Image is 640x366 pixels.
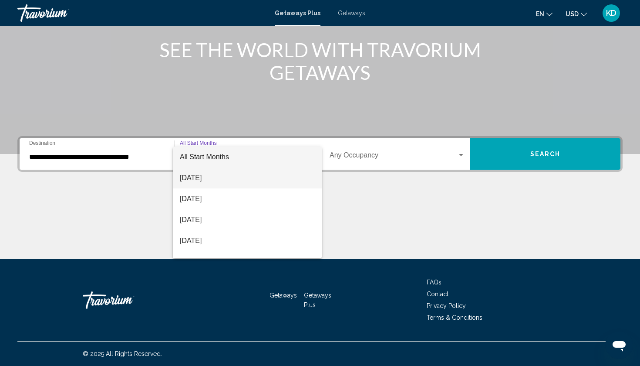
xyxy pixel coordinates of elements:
span: [DATE] [180,251,315,272]
span: [DATE] [180,209,315,230]
iframe: Button to launch messaging window [605,331,633,359]
span: [DATE] [180,168,315,188]
span: All Start Months [180,153,229,161]
span: [DATE] [180,188,315,209]
span: [DATE] [180,230,315,251]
